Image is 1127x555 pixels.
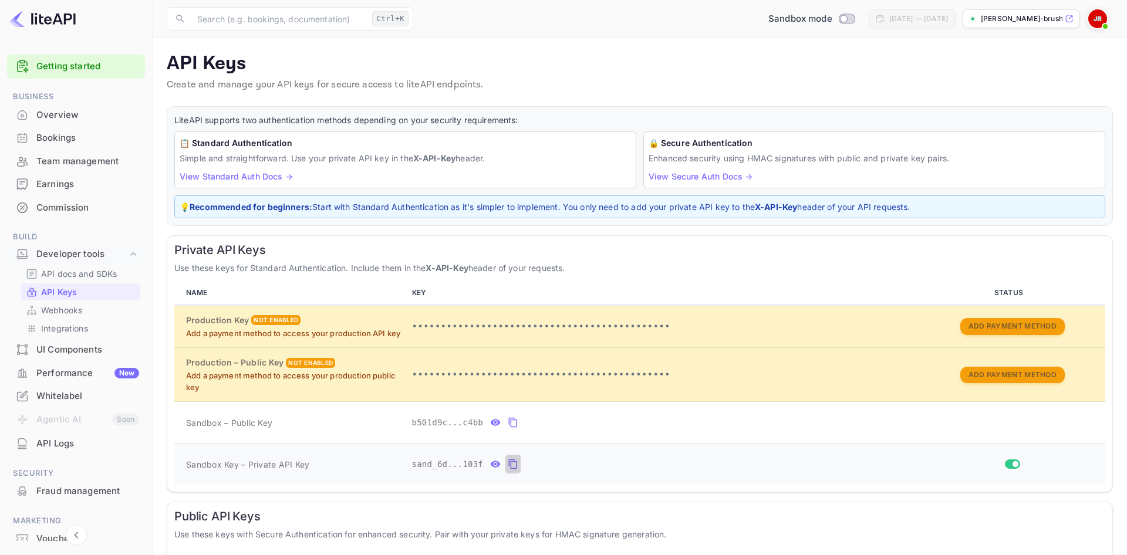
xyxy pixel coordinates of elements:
a: Vouchers [7,527,145,549]
div: [DATE] — [DATE] [889,13,948,24]
a: Webhooks [26,304,136,316]
input: Search (e.g. bookings, documentation) [190,7,367,31]
div: Earnings [36,178,139,191]
th: NAME [174,281,407,305]
h6: Public API Keys [174,509,1105,523]
h6: Production Key [186,314,249,327]
div: UI Components [36,343,139,357]
div: Team management [36,155,139,168]
div: API docs and SDKs [21,265,140,282]
div: Vouchers [7,527,145,550]
div: Switch to Production mode [764,12,859,26]
a: API Keys [26,286,136,298]
strong: Recommended for beginners: [190,202,312,212]
p: Add a payment method to access your production public key [186,370,403,393]
p: ••••••••••••••••••••••••••••••••••••••••••••• [412,368,915,382]
a: Team management [7,150,145,172]
span: b501d9c...c4bb [412,417,484,429]
div: Commission [36,201,139,215]
td: Sandbox Key – Private API Key [174,444,407,485]
img: James Brush [1088,9,1107,28]
div: New [114,368,139,378]
h6: Private API Keys [174,243,1105,257]
a: Add Payment Method [960,369,1065,379]
a: PerformanceNew [7,362,145,384]
p: Integrations [41,322,88,334]
p: Create and manage your API keys for secure access to liteAPI endpoints. [167,78,1113,92]
span: Business [7,90,145,103]
div: API Logs [7,432,145,455]
div: Overview [36,109,139,122]
p: API Keys [41,286,77,298]
div: UI Components [7,339,145,361]
a: Commission [7,197,145,218]
span: Security [7,467,145,480]
div: Bookings [36,131,139,145]
a: Integrations [26,322,136,334]
div: API Keys [21,283,140,300]
div: Developer tools [7,244,145,265]
div: Fraud management [36,485,139,498]
div: Developer tools [36,248,127,261]
div: Whitelabel [36,390,139,403]
a: Earnings [7,173,145,195]
div: Bookings [7,127,145,150]
strong: X-API-Key [413,153,455,163]
div: Ctrl+K [372,11,409,26]
p: Add a payment method to access your production API key [186,328,403,340]
p: API Keys [167,52,1113,76]
div: Whitelabel [7,385,145,408]
img: LiteAPI logo [9,9,76,28]
span: Marketing [7,515,145,527]
a: API Logs [7,432,145,454]
div: Fraud management [7,480,145,503]
th: KEY [407,281,919,305]
span: sand_6d...103f [412,458,484,471]
h6: Production – Public Key [186,356,284,369]
p: Use these keys for Standard Authentication. Include them in the header of your requests. [174,262,1105,274]
a: Whitelabel [7,385,145,407]
span: Sandbox mode [768,12,832,26]
div: Getting started [7,55,145,79]
a: Add Payment Method [960,321,1065,331]
a: UI Components [7,339,145,360]
div: Not enabled [251,315,301,325]
strong: X-API-Key [426,263,468,273]
th: STATUS [919,281,1105,305]
a: Overview [7,104,145,126]
p: Use these keys with Secure Authentication for enhanced security. Pair with your private keys for ... [174,528,1105,540]
p: Enhanced security using HMAC signatures with public and private key pairs. [649,152,1100,164]
a: View Standard Auth Docs → [180,171,293,181]
button: Add Payment Method [960,318,1065,335]
p: API docs and SDKs [41,268,117,280]
div: Earnings [7,173,145,196]
div: Commission [7,197,145,219]
table: private api keys table [174,281,1105,485]
div: API Logs [36,437,139,451]
span: Sandbox – Public Key [186,417,272,429]
div: Vouchers [36,532,139,546]
p: Simple and straightforward. Use your private API key in the header. [180,152,631,164]
p: Webhooks [41,304,82,316]
div: Webhooks [21,302,140,319]
a: Getting started [36,60,139,73]
p: 💡 Start with Standard Authentication as it's simpler to implement. You only need to add your priv... [180,201,1100,213]
h6: 📋 Standard Authentication [180,137,631,150]
button: Collapse navigation [66,524,87,546]
a: Fraud management [7,480,145,502]
p: ••••••••••••••••••••••••••••••••••••••••••••• [412,320,915,334]
div: Performance [36,367,139,380]
p: LiteAPI supports two authentication methods depending on your security requirements: [174,114,1105,127]
a: Bookings [7,127,145,148]
div: Overview [7,104,145,127]
div: PerformanceNew [7,362,145,385]
a: API docs and SDKs [26,268,136,280]
h6: 🔒 Secure Authentication [649,137,1100,150]
button: Add Payment Method [960,367,1065,384]
p: [PERSON_NAME]-brush-lshad.nuit... [981,13,1062,24]
strong: X-API-Key [755,202,797,212]
div: Integrations [21,320,140,337]
span: Build [7,231,145,243]
a: View Secure Auth Docs → [649,171,753,181]
div: Team management [7,150,145,173]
